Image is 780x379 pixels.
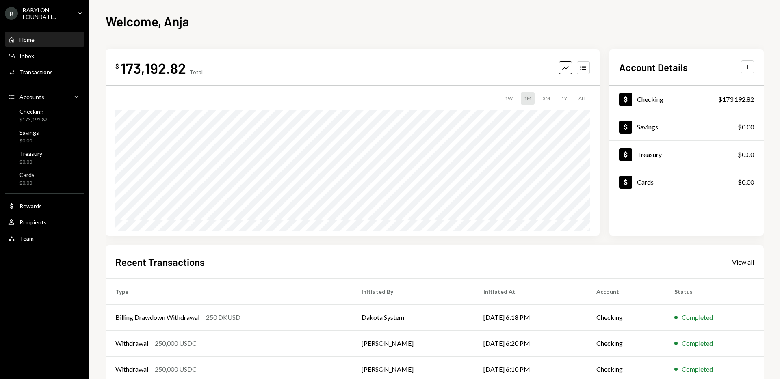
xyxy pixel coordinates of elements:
div: 1W [502,92,516,105]
div: Total [189,69,203,75]
th: Type [106,278,352,304]
a: Checking$173,192.82 [609,86,764,113]
a: Cards$0.00 [609,168,764,196]
div: Completed [682,338,713,348]
div: Withdrawal [115,338,148,348]
div: Checking [637,95,663,103]
a: View all [732,257,754,266]
th: Account [587,278,665,304]
div: ALL [575,92,590,105]
a: Home [5,32,84,47]
h2: Recent Transactions [115,255,205,269]
div: $173,192.82 [718,95,754,104]
div: Transactions [19,69,53,75]
div: Cards [19,171,35,178]
div: 3M [539,92,553,105]
div: $0.00 [738,122,754,132]
div: Checking [19,108,48,115]
div: $0.00 [738,177,754,187]
div: Savings [19,129,39,136]
div: Rewards [19,202,42,209]
div: $ [115,62,119,70]
div: $173,192.82 [19,116,48,123]
th: Initiated At [474,278,587,304]
div: Completed [682,312,713,322]
div: Team [19,235,34,242]
div: B [5,7,18,20]
a: Inbox [5,48,84,63]
td: [PERSON_NAME] [352,330,474,356]
div: 250,000 USDC [155,364,197,374]
td: [DATE] 6:18 PM [474,304,587,330]
div: Home [19,36,35,43]
div: 250 DKUSD [206,312,240,322]
div: $0.00 [19,180,35,187]
a: Checking$173,192.82 [5,106,84,125]
div: Cards [637,178,654,186]
a: Rewards [5,198,84,213]
a: Accounts [5,89,84,104]
h1: Welcome, Anja [106,13,189,29]
div: 250,000 USDC [155,338,197,348]
div: 1M [521,92,535,105]
a: Recipients [5,215,84,229]
div: $0.00 [19,159,42,166]
div: Accounts [19,93,44,100]
a: Team [5,231,84,245]
div: Inbox [19,52,34,59]
td: Dakota System [352,304,474,330]
h2: Account Details [619,60,688,74]
td: Checking [587,304,665,330]
div: Treasury [637,151,662,158]
td: [DATE] 6:20 PM [474,330,587,356]
th: Status [665,278,764,304]
a: Cards$0.00 [5,169,84,188]
a: Savings$0.00 [5,127,84,146]
div: 1Y [558,92,570,105]
div: Withdrawal [115,364,148,374]
div: Treasury [19,150,42,157]
div: $0.00 [19,138,39,144]
div: 173,192.82 [121,59,186,77]
a: Treasury$0.00 [609,141,764,168]
a: Transactions [5,65,84,79]
div: BABYLON FOUNDATI... [23,6,71,20]
a: Treasury$0.00 [5,148,84,167]
div: Completed [682,364,713,374]
div: $0.00 [738,150,754,159]
th: Initiated By [352,278,474,304]
div: Recipients [19,219,47,226]
div: Billing Drawdown Withdrawal [115,312,199,322]
div: Savings [637,123,658,131]
a: Savings$0.00 [609,113,764,140]
td: Checking [587,330,665,356]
